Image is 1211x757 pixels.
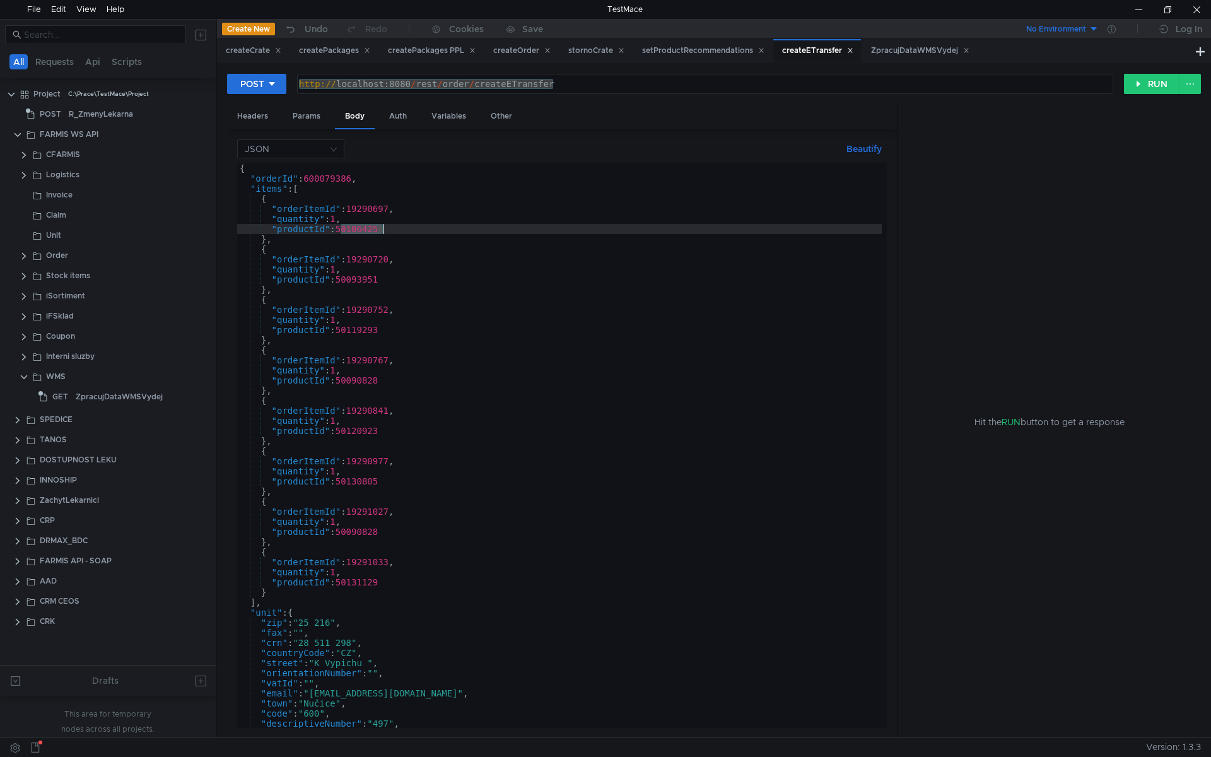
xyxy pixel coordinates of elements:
div: Project [33,85,61,103]
div: No Environment [1026,23,1086,35]
div: ZachytLekarnici [40,491,99,510]
div: createPackages PPL [388,44,476,57]
div: Invoice [46,185,73,204]
div: Body [335,105,375,129]
div: stornoCrate [568,44,624,57]
span: RUN [1002,416,1021,428]
div: FARMIS API - SOAP [40,551,112,570]
button: Undo [275,20,337,38]
div: Headers [227,105,278,128]
div: DOSTUPNOST LEKU [40,450,117,469]
div: Logistics [46,165,79,184]
div: createOrder [493,44,551,57]
div: Variables [421,105,476,128]
div: createCrate [226,44,281,57]
div: CRM CEOS [40,592,79,611]
div: DRMAX_BDC [40,531,88,550]
button: Create New [222,23,275,35]
div: Cookies [449,21,484,37]
div: Undo [305,21,328,37]
div: Drafts [92,673,119,688]
div: Params [283,105,331,128]
div: Claim [46,206,66,225]
div: Unit [46,226,61,245]
button: Scripts [108,54,146,69]
div: ZpracujDataWMSVydej [76,387,163,406]
button: RUN [1124,74,1180,94]
div: Order [46,246,68,265]
div: Log In [1176,21,1202,37]
div: Other [481,105,522,128]
div: C:\Prace\TestMace\Project [68,85,149,103]
button: Requests [32,54,78,69]
button: Api [81,54,104,69]
input: Search... [24,28,178,42]
div: iFSklad [46,307,74,326]
div: Save [522,25,543,33]
button: POST [227,74,286,94]
span: POST [40,105,61,124]
span: Hit the button to get a response [974,415,1125,429]
div: R_ZmenyLekarna [69,105,133,124]
div: createETransfer [782,44,853,57]
div: Stock items [46,266,90,285]
button: All [9,54,28,69]
div: FARMIS WS API [40,125,98,144]
div: CFARMIS [46,145,80,164]
div: iSortiment [46,286,85,305]
button: Beautify [841,141,887,156]
div: Coupon [46,327,75,346]
div: ZpracujDataWMSVydej [871,44,969,57]
span: GET [52,387,68,406]
div: CRP [40,511,55,530]
div: setProductRecommendations [642,44,764,57]
span: Version: 1.3.3 [1146,738,1201,756]
div: Interni sluzby [46,347,95,366]
div: Redo [365,21,387,37]
div: CRK [40,612,55,631]
div: SPEDICE [40,410,73,429]
div: POST [240,77,264,91]
button: No Environment [1011,19,1099,39]
div: Auth [379,105,417,128]
div: TANOS [40,430,67,449]
div: createPackages [299,44,370,57]
div: AAD [40,572,57,590]
button: Redo [337,20,396,38]
div: INNOSHIP [40,471,77,490]
div: WMS [46,367,66,386]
